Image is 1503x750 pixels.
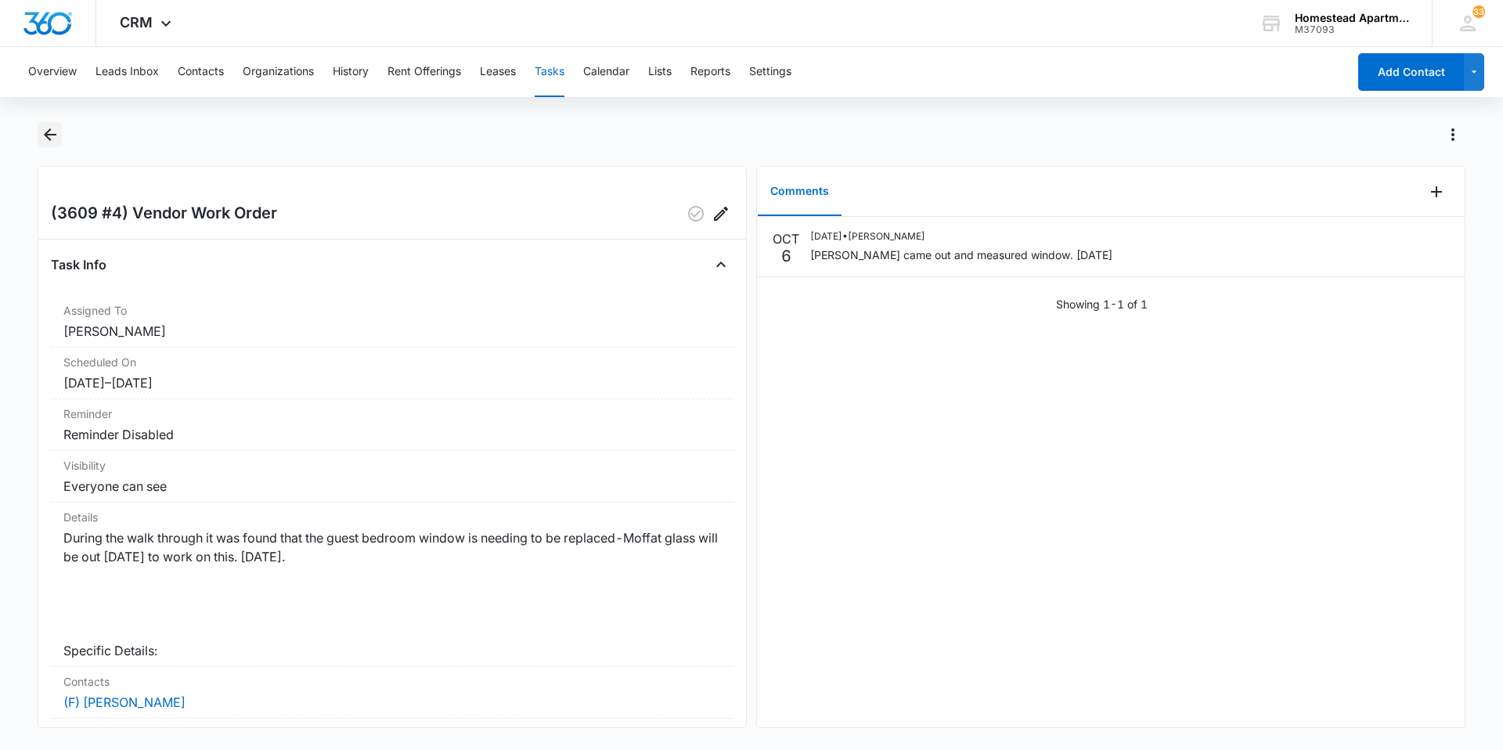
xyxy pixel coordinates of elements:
[63,509,721,525] dt: Details
[480,47,516,97] button: Leases
[387,47,461,97] button: Rent Offerings
[648,47,672,97] button: Lists
[63,354,721,370] dt: Scheduled On
[63,373,721,392] dd: [DATE] – [DATE]
[51,201,277,226] h2: (3609 #4) Vendor Work Order
[243,47,314,97] button: Organizations
[51,348,733,399] div: Scheduled On[DATE]–[DATE]
[63,302,721,319] dt: Assigned To
[63,406,721,422] dt: Reminder
[708,201,733,226] button: Edit
[708,252,733,277] button: Close
[63,322,721,341] dd: [PERSON_NAME]
[51,399,733,451] div: ReminderReminder Disabled
[120,14,153,31] span: CRM
[51,503,733,667] div: DetailsDuring the walk through it was found that the guest bedroom window is needing to be replac...
[1424,179,1449,204] button: Add Comment
[333,47,369,97] button: History
[51,296,733,348] div: Assigned To[PERSON_NAME]
[63,673,721,690] dt: Contacts
[96,47,159,97] button: Leads Inbox
[51,451,733,503] div: VisibilityEveryone can see
[583,47,629,97] button: Calendar
[810,247,1112,263] p: [PERSON_NAME] came out and measured window. [DATE]
[63,425,721,444] dd: Reminder Disabled
[781,248,791,264] p: 6
[758,168,842,216] button: Comments
[1358,53,1464,91] button: Add Contact
[773,229,799,248] p: OCT
[63,477,721,496] dd: Everyone can see
[178,47,224,97] button: Contacts
[1295,24,1409,35] div: account id
[63,725,721,741] dt: Last Updated
[51,667,733,719] div: Contacts(F) [PERSON_NAME]
[51,255,106,274] h4: Task Info
[810,229,1112,243] p: [DATE] • [PERSON_NAME]
[28,47,77,97] button: Overview
[63,694,186,710] a: (F) [PERSON_NAME]
[1440,122,1465,147] button: Actions
[1056,296,1148,312] p: Showing 1-1 of 1
[63,457,721,474] dt: Visibility
[690,47,730,97] button: Reports
[749,47,791,97] button: Settings
[535,47,564,97] button: Tasks
[1472,5,1485,18] div: notifications count
[1472,5,1485,18] span: 33
[63,528,721,660] dd: During the walk through it was found that the guest bedroom window is needing to be replaced-Moff...
[38,122,62,147] button: Back
[1295,12,1409,24] div: account name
